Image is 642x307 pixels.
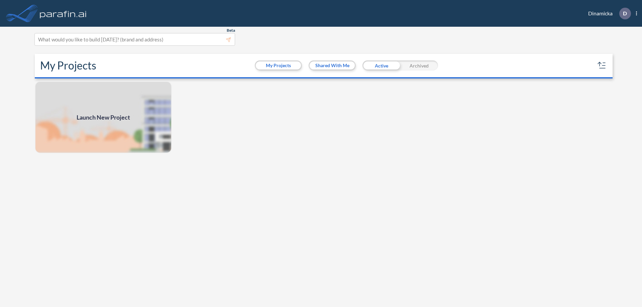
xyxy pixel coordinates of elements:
[38,7,88,20] img: logo
[77,113,130,122] span: Launch New Project
[35,81,172,153] img: add
[623,10,627,16] p: D
[597,60,607,71] button: sort
[256,61,301,69] button: My Projects
[578,8,637,19] div: Dinamicka
[310,61,355,69] button: Shared With Me
[362,60,400,70] div: Active
[40,59,96,72] h2: My Projects
[400,60,438,70] div: Archived
[227,28,235,33] span: Beta
[35,81,172,153] a: Launch New Project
